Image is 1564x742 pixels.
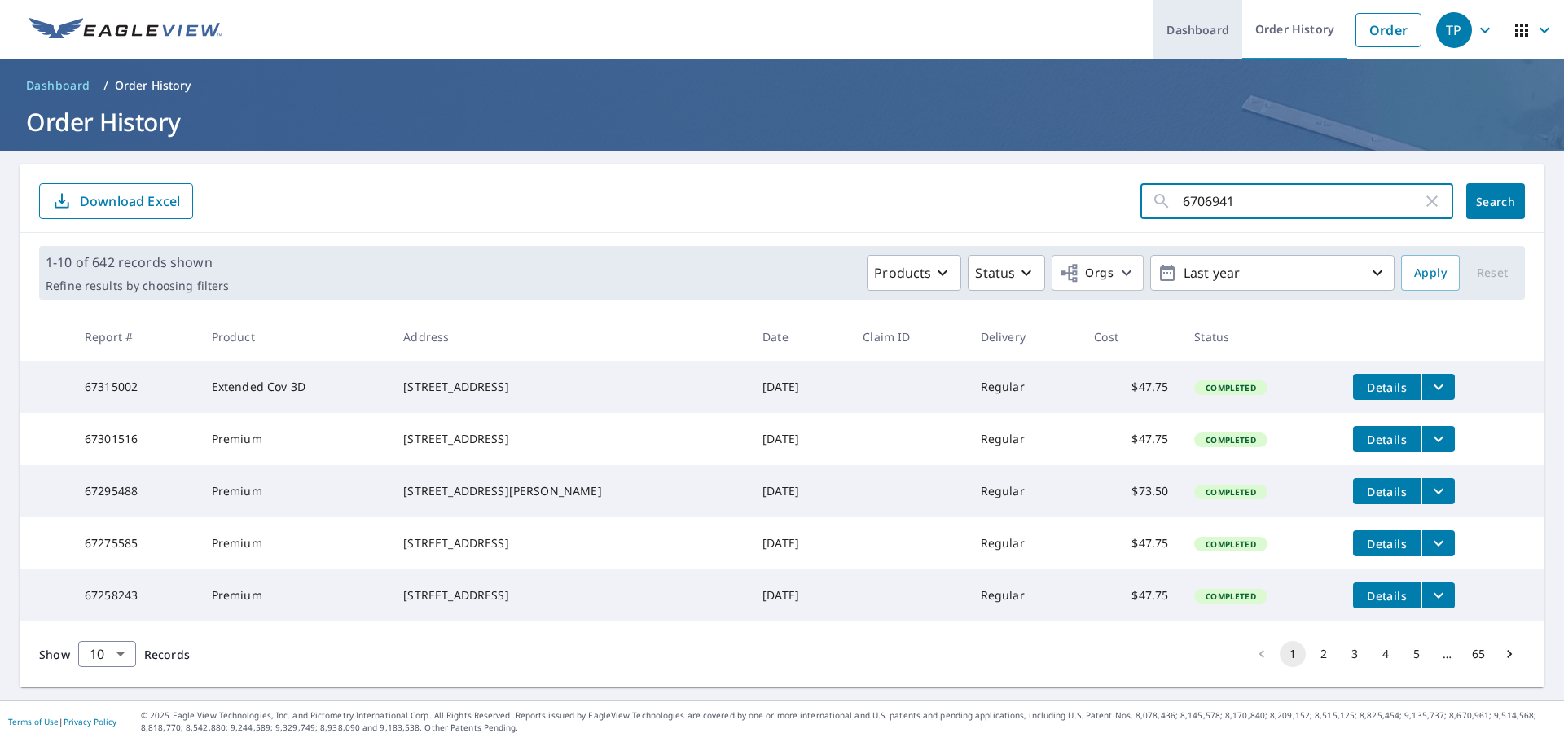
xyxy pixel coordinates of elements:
[749,361,850,413] td: [DATE]
[78,641,136,667] div: Show 10 records
[1466,183,1525,219] button: Search
[78,631,136,677] div: 10
[1421,426,1455,452] button: filesDropdownBtn-67301516
[29,18,222,42] img: EV Logo
[1363,588,1412,604] span: Details
[199,517,391,569] td: Premium
[1353,582,1421,608] button: detailsBtn-67258243
[1363,432,1412,447] span: Details
[1363,536,1412,551] span: Details
[72,465,199,517] td: 67295488
[749,569,850,621] td: [DATE]
[1081,361,1181,413] td: $47.75
[1479,194,1512,209] span: Search
[72,413,199,465] td: 67301516
[968,517,1082,569] td: Regular
[968,465,1082,517] td: Regular
[1421,478,1455,504] button: filesDropdownBtn-67295488
[1280,641,1306,667] button: page 1
[1196,538,1265,550] span: Completed
[141,709,1556,734] p: © 2025 Eagle View Technologies, Inc. and Pictometry International Corp. All Rights Reserved. Repo...
[115,77,191,94] p: Order History
[1436,12,1472,48] div: TP
[390,313,749,361] th: Address
[968,313,1082,361] th: Delivery
[403,483,736,499] div: [STREET_ADDRESS][PERSON_NAME]
[1404,641,1430,667] button: Go to page 5
[403,587,736,604] div: [STREET_ADDRESS]
[1353,426,1421,452] button: detailsBtn-67301516
[1421,530,1455,556] button: filesDropdownBtn-67275585
[1421,374,1455,400] button: filesDropdownBtn-67315002
[72,361,199,413] td: 67315002
[199,313,391,361] th: Product
[46,252,229,272] p: 1-10 of 642 records shown
[874,263,931,283] p: Products
[1177,259,1368,288] p: Last year
[749,413,850,465] td: [DATE]
[199,361,391,413] td: Extended Cov 3D
[1434,646,1461,662] div: …
[39,647,70,662] span: Show
[1363,484,1412,499] span: Details
[1081,413,1181,465] td: $47.75
[975,263,1015,283] p: Status
[403,535,736,551] div: [STREET_ADDRESS]
[1353,478,1421,504] button: detailsBtn-67295488
[1081,517,1181,569] td: $47.75
[20,72,1544,99] nav: breadcrumb
[72,569,199,621] td: 67258243
[1496,641,1522,667] button: Go to next page
[39,183,193,219] button: Download Excel
[1246,641,1525,667] nav: pagination navigation
[1183,178,1422,224] input: Address, Report #, Claim ID, etc.
[1059,263,1114,283] span: Orgs
[199,569,391,621] td: Premium
[46,279,229,293] p: Refine results by choosing filters
[749,465,850,517] td: [DATE]
[749,517,850,569] td: [DATE]
[1353,530,1421,556] button: detailsBtn-67275585
[1052,255,1144,291] button: Orgs
[64,716,116,727] a: Privacy Policy
[1196,591,1265,602] span: Completed
[1342,641,1368,667] button: Go to page 3
[199,465,391,517] td: Premium
[403,379,736,395] div: [STREET_ADDRESS]
[72,313,199,361] th: Report #
[1150,255,1395,291] button: Last year
[1355,13,1421,47] a: Order
[1421,582,1455,608] button: filesDropdownBtn-67258243
[968,361,1082,413] td: Regular
[26,77,90,94] span: Dashboard
[1196,382,1265,393] span: Completed
[1414,263,1447,283] span: Apply
[968,255,1045,291] button: Status
[1196,486,1265,498] span: Completed
[1081,569,1181,621] td: $47.75
[1196,434,1265,446] span: Completed
[1363,380,1412,395] span: Details
[749,313,850,361] th: Date
[199,413,391,465] td: Premium
[403,431,736,447] div: [STREET_ADDRESS]
[1311,641,1337,667] button: Go to page 2
[1081,465,1181,517] td: $73.50
[867,255,961,291] button: Products
[968,569,1082,621] td: Regular
[1373,641,1399,667] button: Go to page 4
[850,313,967,361] th: Claim ID
[1181,313,1339,361] th: Status
[8,717,116,727] p: |
[144,647,190,662] span: Records
[1081,313,1181,361] th: Cost
[103,76,108,95] li: /
[1465,641,1492,667] button: Go to page 65
[8,716,59,727] a: Terms of Use
[72,517,199,569] td: 67275585
[20,72,97,99] a: Dashboard
[20,105,1544,138] h1: Order History
[1401,255,1460,291] button: Apply
[1353,374,1421,400] button: detailsBtn-67315002
[968,413,1082,465] td: Regular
